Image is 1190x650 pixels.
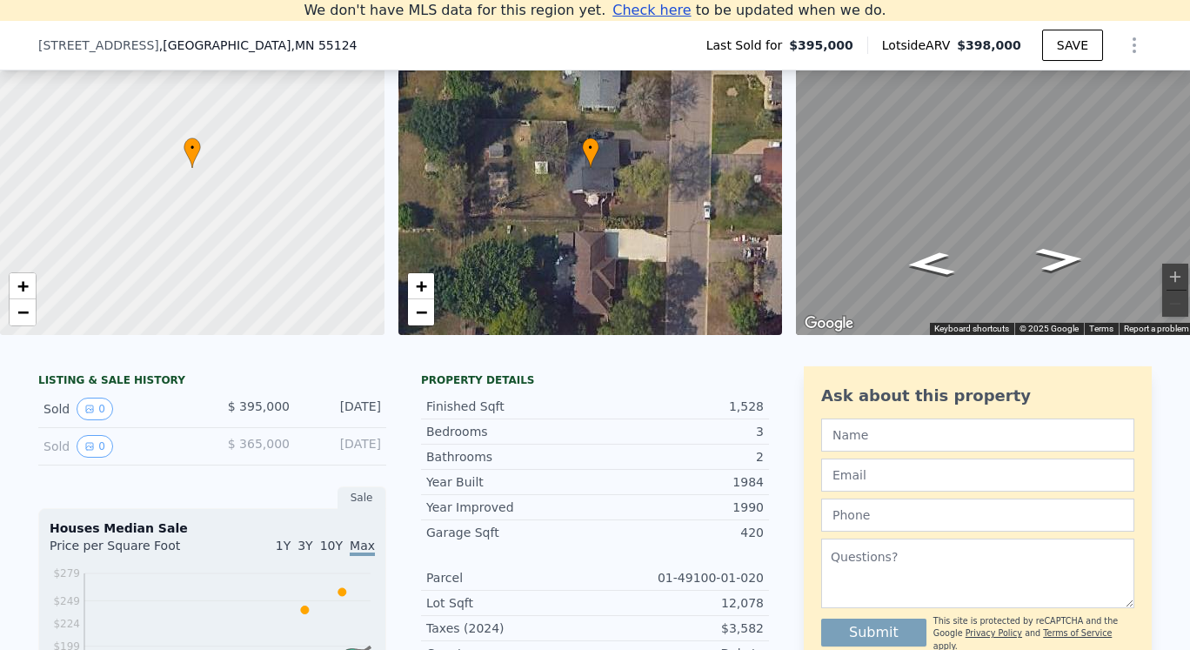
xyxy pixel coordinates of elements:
[50,519,375,537] div: Houses Median Sale
[595,398,764,415] div: 1,528
[582,137,599,168] div: •
[1124,324,1189,333] a: Report a problem
[426,499,595,516] div: Year Improved
[43,435,198,458] div: Sold
[415,275,426,297] span: +
[77,435,113,458] button: View historical data
[426,594,595,612] div: Lot Sqft
[38,373,386,391] div: LISTING & SALE HISTORY
[957,38,1021,52] span: $398,000
[77,398,113,420] button: View historical data
[53,618,80,630] tspan: $224
[595,448,764,466] div: 2
[1162,264,1188,290] button: Zoom in
[426,398,595,415] div: Finished Sqft
[1042,30,1103,61] button: SAVE
[595,524,764,541] div: 420
[1043,628,1112,638] a: Terms of Service
[595,620,764,637] div: $3,582
[886,246,975,282] path: Go South, Hallmark Way
[421,373,769,387] div: Property details
[184,137,201,168] div: •
[426,473,595,491] div: Year Built
[53,567,80,580] tspan: $279
[966,628,1022,638] a: Privacy Policy
[821,384,1134,408] div: Ask about this property
[1162,291,1188,317] button: Zoom out
[821,499,1134,532] input: Phone
[43,398,198,420] div: Sold
[595,569,764,586] div: 01-49100-01-020
[38,37,159,54] span: [STREET_ADDRESS]
[934,323,1009,335] button: Keyboard shortcuts
[595,499,764,516] div: 1990
[821,619,926,647] button: Submit
[408,299,434,325] a: Zoom out
[350,539,375,556] span: Max
[50,537,212,565] div: Price per Square Foot
[304,398,381,420] div: [DATE]
[882,37,957,54] span: Lotside ARV
[595,423,764,440] div: 3
[297,539,312,553] span: 3Y
[17,301,29,323] span: −
[612,2,691,18] span: Check here
[582,140,599,156] span: •
[800,312,858,335] a: Open this area in Google Maps (opens a new window)
[228,437,290,451] span: $ 365,000
[789,37,853,54] span: $395,000
[408,273,434,299] a: Zoom in
[426,524,595,541] div: Garage Sqft
[159,37,358,54] span: , [GEOGRAPHIC_DATA]
[1015,242,1105,278] path: Go North, Hallmark Way
[426,448,595,466] div: Bathrooms
[415,301,426,323] span: −
[10,299,36,325] a: Zoom out
[1117,28,1152,63] button: Show Options
[426,423,595,440] div: Bedrooms
[17,275,29,297] span: +
[595,594,764,612] div: 12,078
[291,38,357,52] span: , MN 55124
[1089,324,1113,333] a: Terms (opens in new tab)
[184,140,201,156] span: •
[426,620,595,637] div: Taxes (2024)
[426,569,595,586] div: Parcel
[706,37,790,54] span: Last Sold for
[276,539,291,553] span: 1Y
[800,312,858,335] img: Google
[821,419,1134,452] input: Name
[304,435,381,458] div: [DATE]
[595,473,764,491] div: 1984
[228,399,290,413] span: $ 395,000
[10,273,36,299] a: Zoom in
[821,459,1134,492] input: Email
[1020,324,1079,333] span: © 2025 Google
[338,486,386,509] div: Sale
[320,539,343,553] span: 10Y
[53,595,80,607] tspan: $249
